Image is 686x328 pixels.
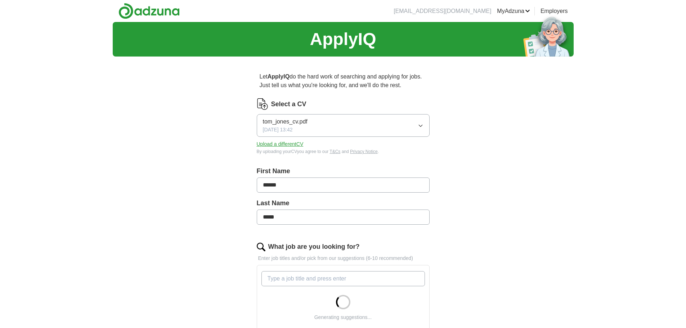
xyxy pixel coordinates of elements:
a: T&Cs [329,149,340,154]
button: tom_jones_cv.pdf[DATE] 13:42 [257,114,430,137]
label: First Name [257,166,430,176]
strong: ApplyIQ [268,73,290,80]
p: Enter job titles and/or pick from our suggestions (6-10 recommended) [257,255,430,262]
label: Last Name [257,198,430,208]
div: Generating suggestions... [314,314,372,321]
img: CV Icon [257,98,268,110]
label: Select a CV [271,99,306,109]
span: tom_jones_cv.pdf [263,117,308,126]
p: Let do the hard work of searching and applying for jobs. Just tell us what you're looking for, an... [257,69,430,93]
a: Employers [541,7,568,15]
button: Upload a differentCV [257,140,304,148]
label: What job are you looking for? [268,242,360,252]
img: search.png [257,243,265,251]
div: By uploading your CV you agree to our and . [257,148,430,155]
img: Adzuna logo [118,3,180,19]
a: MyAdzuna [497,7,530,15]
a: Privacy Notice [350,149,378,154]
h1: ApplyIQ [310,26,376,52]
span: [DATE] 13:42 [263,126,293,134]
input: Type a job title and press enter [261,271,425,286]
li: [EMAIL_ADDRESS][DOMAIN_NAME] [394,7,491,15]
